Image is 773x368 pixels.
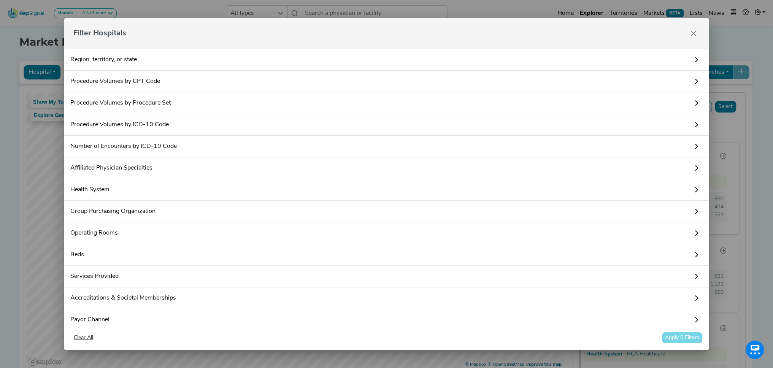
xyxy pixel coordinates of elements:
[64,222,708,244] a: Operating Rooms
[64,49,708,71] a: Region, territory, or state
[64,92,708,114] a: Procedure Volumes by Procedure Set
[64,309,708,331] a: Payor Channel
[64,71,708,92] a: Procedure Volumes by CPT Code
[64,157,708,179] a: Affiliated Physician Specialties
[64,136,708,157] a: Number of Encounters by ICD-10 Code
[687,27,700,40] button: Close
[70,332,97,344] button: Clear All
[64,201,708,222] a: Group Purchasing Organization
[64,244,708,266] a: Beds
[64,179,708,201] a: Health System
[64,287,708,309] a: Accreditations & Societal Memberships
[73,28,126,39] span: Filter Hospitals
[64,266,708,287] a: Services Provided
[64,114,708,136] a: Procedure Volumes by ICD-10 Code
